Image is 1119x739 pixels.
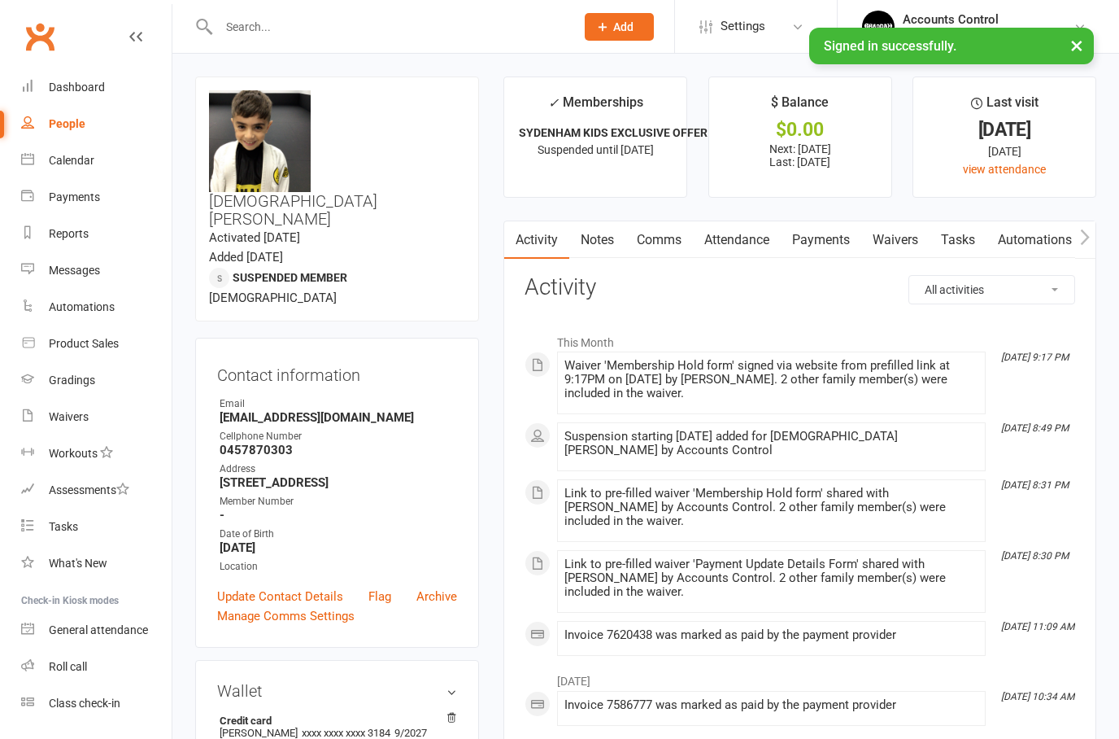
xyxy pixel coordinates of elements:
div: Reports [49,227,89,240]
a: People [21,106,172,142]
a: Clubworx [20,16,60,57]
i: [DATE] 10:34 AM [1001,691,1074,702]
a: Class kiosk mode [21,685,172,722]
div: Suspension starting [DATE] added for [DEMOGRAPHIC_DATA][PERSON_NAME] by Accounts Control [564,430,978,457]
a: Calendar [21,142,172,179]
a: view attendance [963,163,1046,176]
strong: [EMAIL_ADDRESS][DOMAIN_NAME] [220,410,457,425]
div: Waiver 'Membership Hold form' signed via website from prefilled link at 9:17PM on [DATE] by [PERS... [564,359,978,400]
strong: Credit card [220,715,449,727]
div: Gradings [49,374,95,387]
a: Waivers [861,221,930,259]
div: Accounts Control [903,12,1073,27]
a: Notes [569,221,625,259]
a: Comms [625,221,693,259]
div: Location [220,559,457,575]
img: image1717567259.png [209,90,311,192]
div: Memberships [548,92,643,122]
strong: SYDENHAM KIDS EXCLUSIVE OFFER 25% [519,126,731,139]
a: Reports [21,216,172,252]
div: General attendance [49,623,148,636]
div: Roll call [49,660,87,673]
span: xxxx xxxx xxxx 3184 [302,727,390,739]
button: Add [585,13,654,41]
div: Email [220,396,457,412]
a: Gradings [21,362,172,399]
div: Member Number [220,494,457,509]
div: What's New [49,557,107,570]
input: Search... [214,15,564,38]
p: Next: [DATE] Last: [DATE] [724,142,877,168]
h3: [DEMOGRAPHIC_DATA][PERSON_NAME] [209,90,465,228]
div: Date of Birth [220,527,457,542]
i: [DATE] 8:31 PM [1001,479,1069,491]
a: Update Contact Details [217,587,343,606]
a: Assessments [21,472,172,509]
div: Address [220,461,457,477]
div: Invoice 7620438 was marked as paid by the payment provider [564,628,978,642]
a: Waivers [21,399,172,435]
span: Suspended member [233,271,347,284]
a: Dashboard [21,69,172,106]
div: Workouts [49,447,98,460]
a: Tasks [930,221,986,259]
i: [DATE] 8:30 PM [1001,550,1069,562]
div: Payments [49,190,100,203]
div: $0.00 [724,121,877,138]
a: What's New [21,545,172,582]
div: Invoice 7586777 was marked as paid by the payment provider [564,698,978,712]
div: Dashboard [49,81,105,94]
a: Activity [504,221,569,259]
a: Messages [21,252,172,289]
a: Product Sales [21,326,172,362]
button: × [1062,28,1091,63]
div: Link to pre-filled waiver 'Membership Hold form' shared with [PERSON_NAME] by Accounts Control. 2... [564,487,978,528]
a: Manage Comms Settings [217,606,355,626]
div: [PERSON_NAME] Jitsu Sydenham [903,27,1073,42]
time: Activated [DATE] [209,230,300,245]
div: $ Balance [771,92,829,121]
div: Class check-in [49,697,120,710]
span: [DEMOGRAPHIC_DATA] [209,291,337,305]
h3: Activity [525,275,1075,300]
div: [DATE] [928,142,1081,160]
strong: [STREET_ADDRESS] [220,475,457,490]
strong: [DATE] [220,540,457,555]
div: Cellphone Number [220,429,457,444]
a: Payments [781,221,861,259]
h3: Wallet [217,682,457,700]
li: [DATE] [525,664,1075,690]
i: [DATE] 11:09 AM [1001,621,1074,632]
div: Messages [49,264,100,277]
i: [DATE] 9:17 PM [1001,352,1069,363]
strong: 0457870303 [220,443,457,457]
li: This Month [525,326,1075,352]
div: Calendar [49,154,94,167]
div: Link to pre-filled waiver 'Payment Update Details Form' shared with [PERSON_NAME] by Accounts Con... [564,558,978,599]
h3: Contact information [217,360,457,384]
i: ✓ [548,95,559,111]
a: Flag [368,587,391,606]
strong: - [220,508,457,523]
div: Assessments [49,483,129,496]
div: [DATE] [928,121,1081,138]
a: Roll call [21,649,172,685]
a: Automations [986,221,1083,259]
div: People [49,117,85,130]
a: General attendance kiosk mode [21,612,172,649]
a: Archive [416,587,457,606]
span: 9/2027 [394,727,427,739]
span: Signed in successfully. [824,38,956,54]
div: Tasks [49,520,78,533]
time: Added [DATE] [209,250,283,265]
span: Settings [721,8,765,45]
a: Payments [21,179,172,216]
span: Add [613,20,634,33]
span: Suspended until [DATE] [538,143,654,156]
a: Tasks [21,509,172,545]
a: Workouts [21,435,172,472]
div: Waivers [49,410,89,423]
i: [DATE] 8:49 PM [1001,422,1069,434]
div: Automations [49,300,115,313]
a: Attendance [693,221,781,259]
